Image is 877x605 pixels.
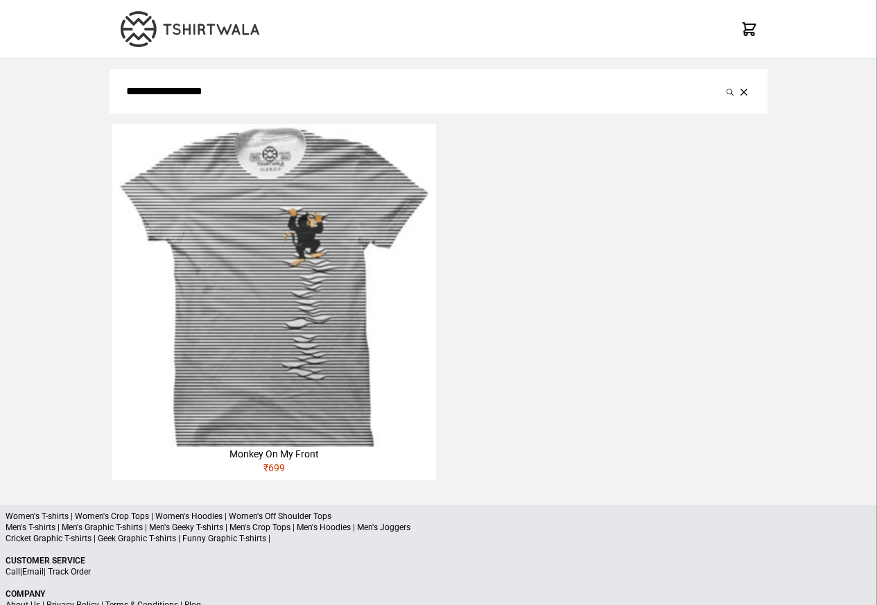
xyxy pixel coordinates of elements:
[6,567,20,577] a: Call
[6,555,871,566] p: Customer Service
[48,567,91,577] a: Track Order
[6,511,871,522] p: Women's T-shirts | Women's Crop Tops | Women's Hoodies | Women's Off Shoulder Tops
[6,522,871,533] p: Men's T-shirts | Men's Graphic T-shirts | Men's Geeky T-shirts | Men's Crop Tops | Men's Hoodies ...
[112,447,435,461] div: Monkey On My Front
[6,588,871,599] p: Company
[112,124,435,480] a: Monkey On My Front₹699
[121,11,259,47] img: TW-LOGO-400-104.png
[112,124,435,447] img: monkey-climbing-320x320.jpg
[6,533,871,544] p: Cricket Graphic T-shirts | Geek Graphic T-shirts | Funny Graphic T-shirts |
[723,83,737,100] button: Submit your search query.
[112,461,435,480] div: ₹ 699
[737,83,751,100] button: Clear the search query.
[22,567,44,577] a: Email
[6,566,871,577] p: | |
